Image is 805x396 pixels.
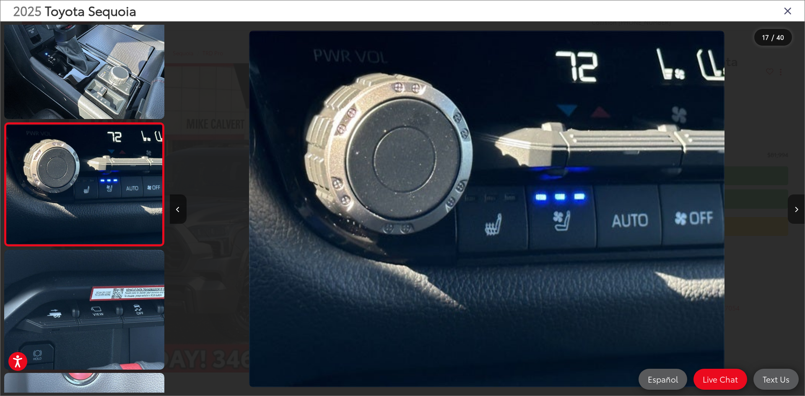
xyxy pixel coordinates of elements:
[693,369,747,390] a: Live Chat
[776,32,784,41] span: 40
[13,1,42,19] span: 2025
[644,374,682,384] span: Español
[3,248,166,371] img: 2025 Toyota Sequoia TRD Pro
[784,5,792,16] i: Close gallery
[249,31,724,387] img: 2025 Toyota Sequoia TRD Pro
[758,374,794,384] span: Text Us
[639,369,687,390] a: Español
[788,194,805,224] button: Next image
[771,34,775,40] span: /
[699,374,742,384] span: Live Chat
[762,32,769,41] span: 17
[5,125,164,244] img: 2025 Toyota Sequoia TRD Pro
[170,194,187,224] button: Previous image
[169,31,804,387] div: 2025 Toyota Sequoia TRD Pro 16
[45,1,136,19] span: Toyota Sequoia
[753,369,799,390] a: Text Us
